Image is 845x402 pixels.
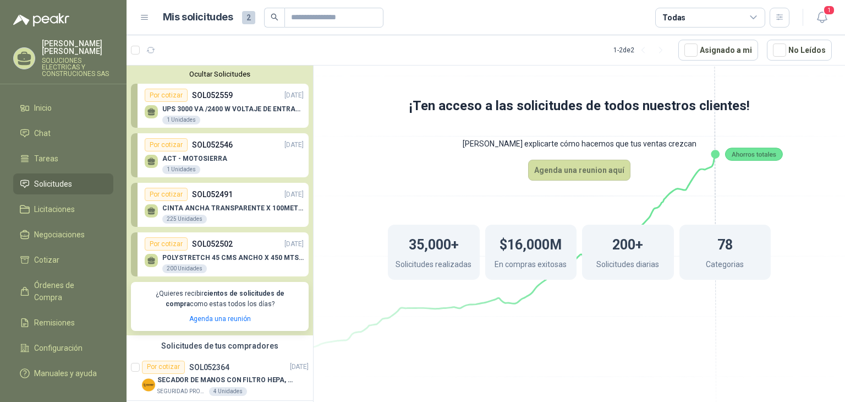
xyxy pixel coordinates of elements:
[596,258,659,273] p: Solicitudes diarias
[192,238,233,250] p: SOL052502
[13,97,113,118] a: Inicio
[189,363,229,371] p: SOL052364
[131,183,309,227] a: Por cotizarSOL052491[DATE] CINTA ANCHA TRANSPARENTE X 100METROS225 Unidades
[13,363,113,384] a: Manuales y ayuda
[192,89,233,101] p: SOL052559
[290,362,309,372] p: [DATE]
[34,203,75,215] span: Licitaciones
[767,40,832,61] button: No Leídos
[13,338,113,358] a: Configuración
[142,361,185,374] div: Por cotizar
[157,375,294,385] p: SECADOR DE MANOS CON FILTRO HEPA, SECADO RAPIDO
[242,11,255,24] span: 2
[13,275,113,308] a: Órdenes de Compra
[192,188,233,200] p: SOL052491
[138,289,302,309] p: ¿Quieres recibir como estas todos los días?
[613,41,670,59] div: 1 - 2 de 2
[13,173,113,194] a: Solicitudes
[34,153,58,165] span: Tareas
[163,9,233,25] h1: Mis solicitudes
[34,279,103,303] span: Órdenes de Compra
[409,231,459,256] h1: 35,000+
[13,148,113,169] a: Tareas
[13,224,113,245] a: Negociaciones
[42,57,113,77] p: SOLUCIONES ELECTRICAS Y CONSTRUCIONES SAS
[162,116,200,124] div: 1 Unidades
[706,258,744,273] p: Categorias
[131,84,309,128] a: Por cotizarSOL052559[DATE] UPS 3000 VA /2400 W VOLTAJE DE ENTRADA / SALIDA 12V ON LINE1 Unidades
[34,229,85,241] span: Negociaciones
[189,315,251,323] a: Agenda una reunión
[192,139,233,151] p: SOL052546
[145,237,188,251] div: Por cotizar
[495,258,567,273] p: En compras exitosas
[162,165,200,174] div: 1 Unidades
[34,102,52,114] span: Inicio
[145,89,188,102] div: Por cotizar
[42,40,113,55] p: [PERSON_NAME] [PERSON_NAME]
[284,140,304,150] p: [DATE]
[157,387,207,396] p: SEGURIDAD PROVISER LTDA
[528,160,630,181] button: Agenda una reunion aquí
[162,155,227,162] p: ACT - MOTOSIERRA
[127,66,313,335] div: Ocultar SolicitudesPor cotizarSOL052559[DATE] UPS 3000 VA /2400 W VOLTAJE DE ENTRADA / SALIDA 12V...
[34,127,51,139] span: Chat
[209,387,247,396] div: 4 Unidades
[717,231,733,256] h1: 78
[145,138,188,151] div: Por cotizar
[127,335,313,356] div: Solicitudes de tus compradores
[131,133,309,177] a: Por cotizarSOL052546[DATE] ACT - MOTOSIERRA1 Unidades
[13,312,113,333] a: Remisiones
[166,290,284,308] b: cientos de solicitudes de compra
[284,189,304,200] p: [DATE]
[284,239,304,249] p: [DATE]
[612,231,643,256] h1: 200+
[34,254,59,266] span: Cotizar
[145,188,188,201] div: Por cotizar
[678,40,758,61] button: Asignado a mi
[662,12,685,24] div: Todas
[34,342,83,354] span: Configuración
[34,317,75,329] span: Remisiones
[34,178,72,190] span: Solicitudes
[284,90,304,101] p: [DATE]
[34,367,97,379] span: Manuales y ayuda
[823,5,835,15] span: 1
[142,378,155,392] img: Company Logo
[162,254,304,262] p: POLYSTRETCH 45 CMS ANCHO X 450 MTS LONG
[13,13,69,26] img: Logo peakr
[812,8,832,28] button: 1
[162,204,304,212] p: CINTA ANCHA TRANSPARENTE X 100METROS
[162,105,304,113] p: UPS 3000 VA /2400 W VOLTAJE DE ENTRADA / SALIDA 12V ON LINE
[13,249,113,270] a: Cotizar
[131,70,309,78] button: Ocultar Solicitudes
[162,264,207,273] div: 200 Unidades
[131,232,309,276] a: Por cotizarSOL052502[DATE] POLYSTRETCH 45 CMS ANCHO X 450 MTS LONG200 Unidades
[162,215,207,224] div: 225 Unidades
[13,123,113,144] a: Chat
[271,13,278,21] span: search
[127,356,313,401] a: Por cotizarSOL052364[DATE] Company LogoSECADOR DE MANOS CON FILTRO HEPA, SECADO RAPIDOSEGURIDAD P...
[396,258,471,273] p: Solicitudes realizadas
[500,231,562,256] h1: $16,000M
[13,199,113,220] a: Licitaciones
